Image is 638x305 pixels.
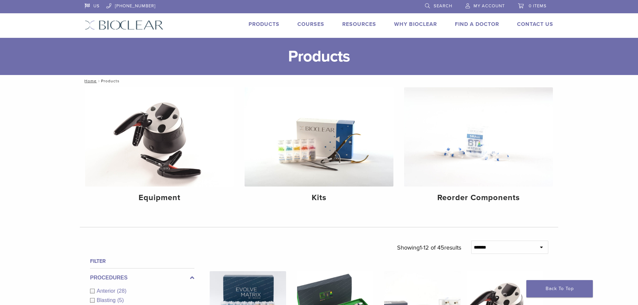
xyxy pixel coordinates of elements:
[409,192,548,204] h4: Reorder Components
[297,21,324,28] a: Courses
[85,87,234,208] a: Equipment
[85,87,234,187] img: Equipment
[80,75,558,87] nav: Products
[85,20,163,30] img: Bioclear
[526,280,593,297] a: Back To Top
[90,192,229,204] h4: Equipment
[474,3,505,9] span: My Account
[342,21,376,28] a: Resources
[397,241,461,255] p: Showing results
[249,21,279,28] a: Products
[97,297,117,303] span: Blasting
[97,288,117,294] span: Anterior
[394,21,437,28] a: Why Bioclear
[434,3,452,9] span: Search
[97,79,101,83] span: /
[82,79,97,83] a: Home
[90,257,194,265] h4: Filter
[117,297,124,303] span: (5)
[117,288,126,294] span: (28)
[250,192,388,204] h4: Kits
[517,21,553,28] a: Contact Us
[404,87,553,208] a: Reorder Components
[90,274,194,282] label: Procedures
[420,244,444,251] span: 1-12 of 45
[529,3,547,9] span: 0 items
[455,21,499,28] a: Find A Doctor
[245,87,393,187] img: Kits
[245,87,393,208] a: Kits
[404,87,553,187] img: Reorder Components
